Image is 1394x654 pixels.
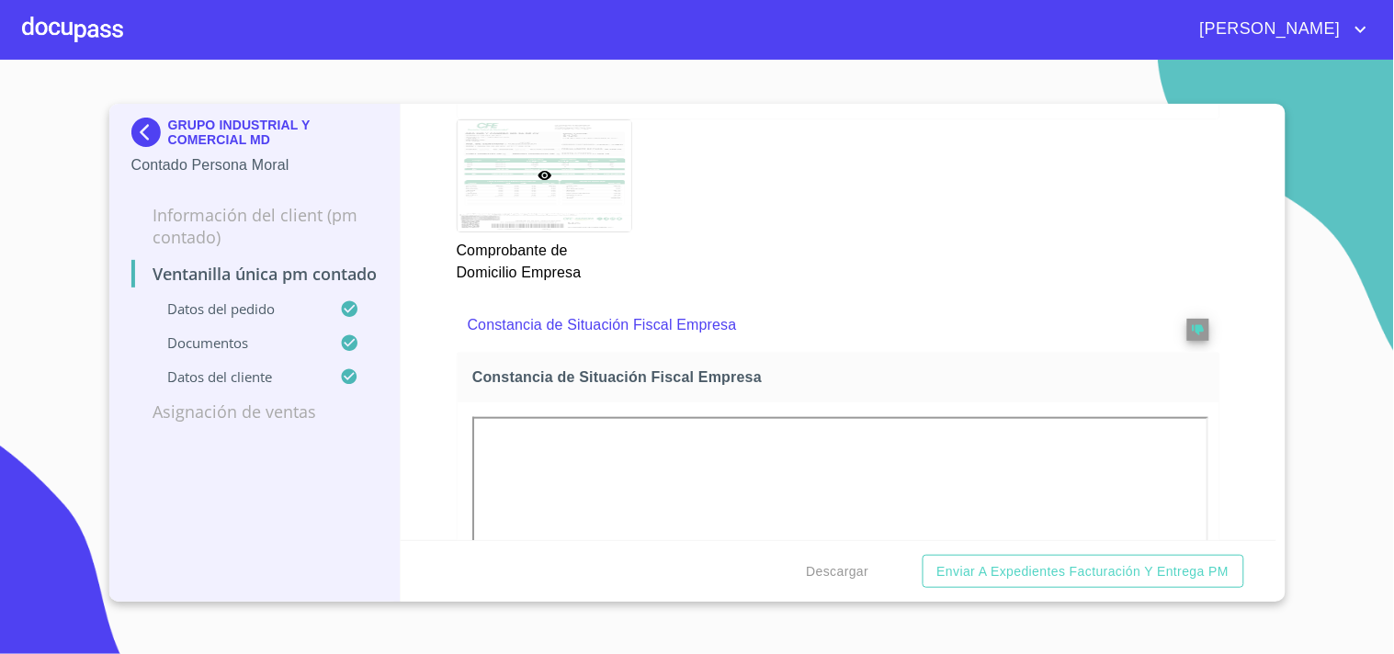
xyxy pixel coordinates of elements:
[131,204,379,248] p: Información del Client (PM contado)
[806,560,868,583] span: Descargar
[131,118,379,154] div: GRUPO INDUSTRIAL Y COMERCIAL MD
[457,232,631,284] p: Comprobante de Domicilio Empresa
[923,555,1244,589] button: Enviar a Expedientes Facturación y Entrega PM
[472,367,1212,387] span: Constancia de Situación Fiscal Empresa
[131,333,341,352] p: Documentos
[1187,319,1209,341] button: reject
[131,367,341,386] p: Datos del cliente
[168,118,379,147] p: GRUPO INDUSTRIAL Y COMERCIAL MD
[131,400,379,423] p: Asignación de Ventas
[937,560,1230,583] span: Enviar a Expedientes Facturación y Entrega PM
[131,118,168,147] img: Docupass spot blue
[1186,15,1350,44] span: [PERSON_NAME]
[468,314,1135,336] p: Constancia de Situación Fiscal Empresa
[1186,15,1372,44] button: account of current user
[131,154,379,176] p: Contado Persona Moral
[131,263,379,285] p: Ventanilla única PM contado
[799,555,876,589] button: Descargar
[131,299,341,318] p: Datos del pedido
